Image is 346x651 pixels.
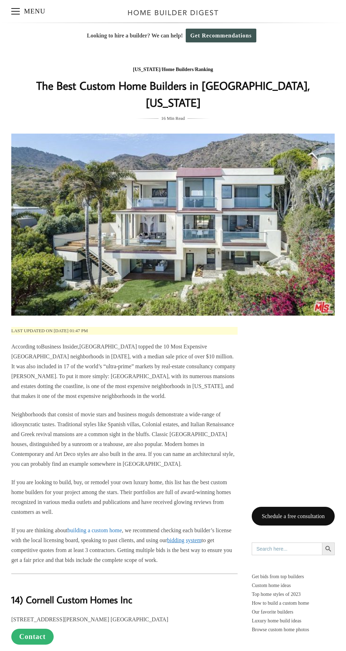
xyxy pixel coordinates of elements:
p: [STREET_ADDRESS][PERSON_NAME] [GEOGRAPHIC_DATA] [11,615,238,645]
a: Luxury home build ideas [252,616,335,625]
span: Neighborhoods that consist of movie stars and business moguls demonstrate a wide-range of idiosyn... [11,411,234,467]
a: [US_STATE] [133,67,160,72]
a: Browse custom home photos [252,625,335,634]
a: Custom home ideas [252,581,335,590]
a: building a custom home [67,527,122,533]
a: Top home styles of 2023 [252,590,335,599]
a: Contact [11,629,54,645]
svg: Search [324,545,332,553]
b: 14) Cornell Custom Homes Inc [11,593,132,606]
a: Get Recommendations [186,29,256,42]
span: If you are looking to build, buy, or remodel your own luxury home, this list has the best custom ... [11,479,231,515]
span: [GEOGRAPHIC_DATA] topped the 10 Most Expensive [GEOGRAPHIC_DATA] neighborhoods in [DATE], with a ... [11,344,235,399]
p: Get bids from top builders [252,572,335,581]
p: If you are thinking about , we recommend checking each builder’s license with the local licensing... [11,526,238,565]
a: Schedule a free consultation [252,507,335,526]
u: system [186,537,201,543]
input: Search here... [252,542,322,555]
p: Last updated on [DATE] 01:47 pm [11,327,238,335]
span: Menu [11,11,20,12]
img: Home Builder Digest [125,6,222,19]
span: According to [11,344,41,350]
a: Home Builders [162,67,193,72]
a: Our favorite builders [252,608,335,616]
u: bidding [167,537,184,543]
span: 16 Min Read [161,115,185,122]
h1: The Best Custom Home Builders in [GEOGRAPHIC_DATA], [US_STATE] [32,77,314,111]
a: Ranking [195,67,213,72]
span: Business Insider, [41,344,79,350]
a: How to build a custom home [252,599,335,608]
div: / / [32,65,314,74]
